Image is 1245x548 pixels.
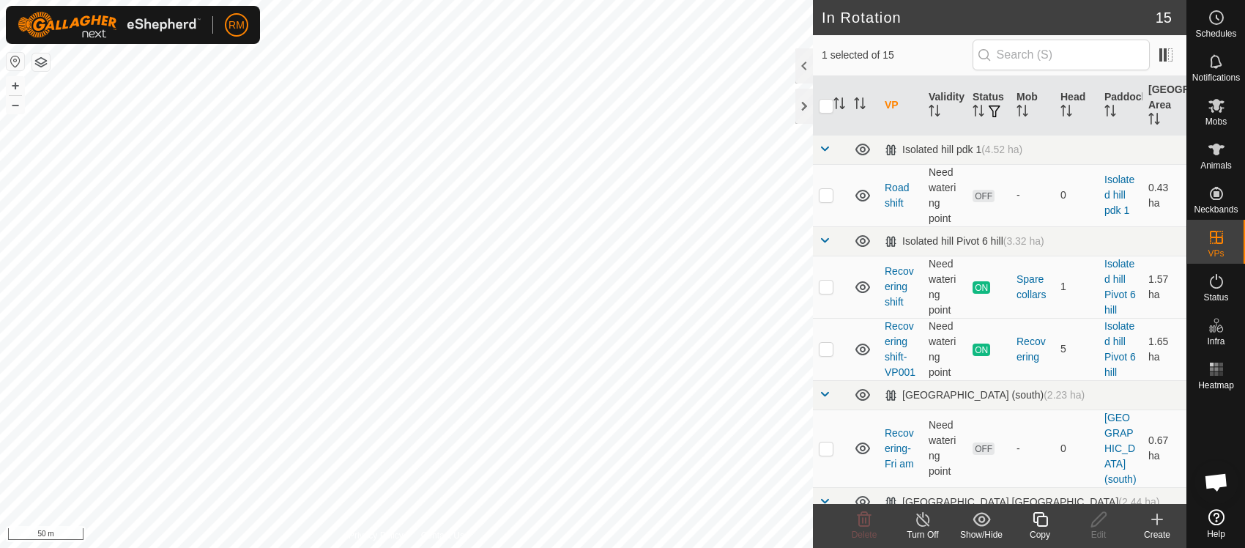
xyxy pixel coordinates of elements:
span: VPs [1208,249,1224,258]
div: Isolated hill Pivot 6 hill [885,235,1044,248]
span: (3.32 ha) [1003,235,1044,247]
span: ON [973,344,990,356]
a: Isolated hill Pivot 6 hill [1104,320,1136,378]
a: Help [1187,503,1245,544]
span: Help [1207,530,1225,538]
span: (2.44 ha) [1118,496,1159,508]
th: Paddock [1099,76,1142,136]
a: Privacy Policy [349,529,404,542]
div: Turn Off [893,528,952,541]
p-sorticon: Activate to sort [973,107,984,119]
td: Need watering point [923,256,967,318]
a: Recovering-Fri am [885,427,914,470]
p-sorticon: Activate to sort [1148,115,1160,127]
div: Isolated hill pdk 1 [885,144,1022,156]
a: Recovering shift-VP001 [885,320,915,378]
h2: In Rotation [822,9,1156,26]
span: RM [228,18,245,33]
p-sorticon: Activate to sort [929,107,940,119]
th: [GEOGRAPHIC_DATA] Area [1142,76,1186,136]
span: Infra [1207,337,1224,346]
span: Schedules [1195,29,1236,38]
span: (2.23 ha) [1044,389,1085,401]
img: Gallagher Logo [18,12,201,38]
button: Reset Map [7,53,24,70]
div: Spare collars [1017,272,1049,303]
div: [GEOGRAPHIC_DATA] [GEOGRAPHIC_DATA] [885,496,1159,508]
th: Validity [923,76,967,136]
div: Open chat [1194,460,1238,504]
button: – [7,96,24,114]
span: Mobs [1205,117,1227,126]
td: 1.65 ha [1142,318,1186,380]
span: Delete [852,530,877,540]
div: Copy [1011,528,1069,541]
td: 5 [1055,318,1099,380]
span: 15 [1156,7,1172,29]
span: ON [973,281,990,294]
a: [GEOGRAPHIC_DATA] (south) [1104,412,1137,485]
button: + [7,77,24,95]
p-sorticon: Activate to sort [1060,107,1072,119]
p-sorticon: Activate to sort [854,100,866,111]
span: Status [1203,293,1228,302]
a: Isolated hill pdk 1 [1104,174,1134,216]
input: Search (S) [973,40,1150,70]
div: - [1017,441,1049,456]
td: 0 [1055,164,1099,226]
p-sorticon: Activate to sort [833,100,845,111]
div: Edit [1069,528,1128,541]
td: 1 [1055,256,1099,318]
th: Head [1055,76,1099,136]
td: 1.57 ha [1142,256,1186,318]
div: - [1017,188,1049,203]
span: Animals [1200,161,1232,170]
p-sorticon: Activate to sort [1104,107,1116,119]
div: [GEOGRAPHIC_DATA] (south) [885,389,1085,401]
div: Recovering [1017,334,1049,365]
a: Road shift [885,182,909,209]
div: Create [1128,528,1186,541]
div: Show/Hide [952,528,1011,541]
span: OFF [973,190,995,202]
span: Notifications [1192,73,1240,82]
span: 1 selected of 15 [822,48,973,63]
th: VP [879,76,923,136]
td: Need watering point [923,410,967,487]
td: 0 [1055,410,1099,487]
td: 0.67 ha [1142,410,1186,487]
td: Need watering point [923,318,967,380]
span: Heatmap [1198,381,1234,390]
p-sorticon: Activate to sort [1017,107,1028,119]
th: Mob [1011,76,1055,136]
a: Contact Us [421,529,464,542]
span: Neckbands [1194,205,1238,214]
th: Status [967,76,1011,136]
span: (4.52 ha) [981,144,1022,155]
a: Isolated hill Pivot 6 hill [1104,258,1136,316]
a: Recovering shift [885,265,914,308]
button: Map Layers [32,53,50,71]
span: OFF [973,443,995,455]
td: Need watering point [923,164,967,226]
td: 0.43 ha [1142,164,1186,226]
